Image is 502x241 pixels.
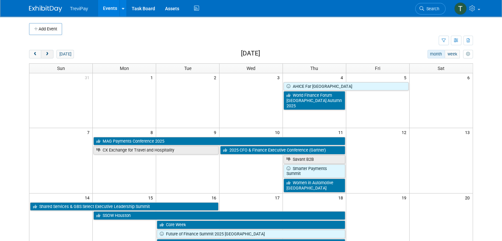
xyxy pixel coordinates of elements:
[338,128,346,136] span: 11
[415,3,446,15] a: Search
[70,6,88,11] span: TreviPay
[401,128,409,136] span: 12
[148,193,156,202] span: 15
[29,6,62,12] img: ExhibitDay
[338,193,346,202] span: 18
[445,50,460,58] button: week
[424,6,439,11] span: Search
[247,66,255,71] span: Wed
[427,50,445,58] button: month
[184,66,191,71] span: Tue
[29,50,41,58] button: prev
[464,193,473,202] span: 20
[310,66,318,71] span: Thu
[438,66,445,71] span: Sat
[93,146,218,155] a: CX Exchange for Travel and Hospitality
[57,66,65,71] span: Sun
[41,50,53,58] button: next
[467,73,473,82] span: 6
[464,128,473,136] span: 13
[150,73,156,82] span: 1
[56,50,74,58] button: [DATE]
[93,137,345,146] a: MAG Payments Conference 2025
[29,23,62,35] button: Add Event
[277,73,283,82] span: 3
[157,221,345,229] a: Core Week
[284,91,345,110] a: World Finance Forum [GEOGRAPHIC_DATA] Autumn 2025
[157,230,345,238] a: Future of Finance Summit 2025 [GEOGRAPHIC_DATA]
[213,128,219,136] span: 9
[284,82,409,91] a: AHICE Far [GEOGRAPHIC_DATA]
[340,73,346,82] span: 4
[241,50,260,57] h2: [DATE]
[150,128,156,136] span: 8
[403,73,409,82] span: 5
[93,211,345,220] a: SSOW Houston
[30,202,218,211] a: Shared Services & GBS Select Executive Leadership Summit
[220,146,345,155] a: 2025 CFO & Finance Executive Conference (Gartner)
[86,128,92,136] span: 7
[463,50,473,58] button: myCustomButton
[454,2,467,15] img: Tara DePaepe
[284,155,345,164] a: Savant B2B
[213,73,219,82] span: 2
[401,193,409,202] span: 19
[84,73,92,82] span: 31
[466,52,470,56] i: Personalize Calendar
[274,128,283,136] span: 10
[120,66,129,71] span: Mon
[284,179,345,192] a: Women in Automotive [GEOGRAPHIC_DATA]
[274,193,283,202] span: 17
[375,66,380,71] span: Fri
[84,193,92,202] span: 14
[211,193,219,202] span: 16
[284,164,345,178] a: Smarter Payments Summit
